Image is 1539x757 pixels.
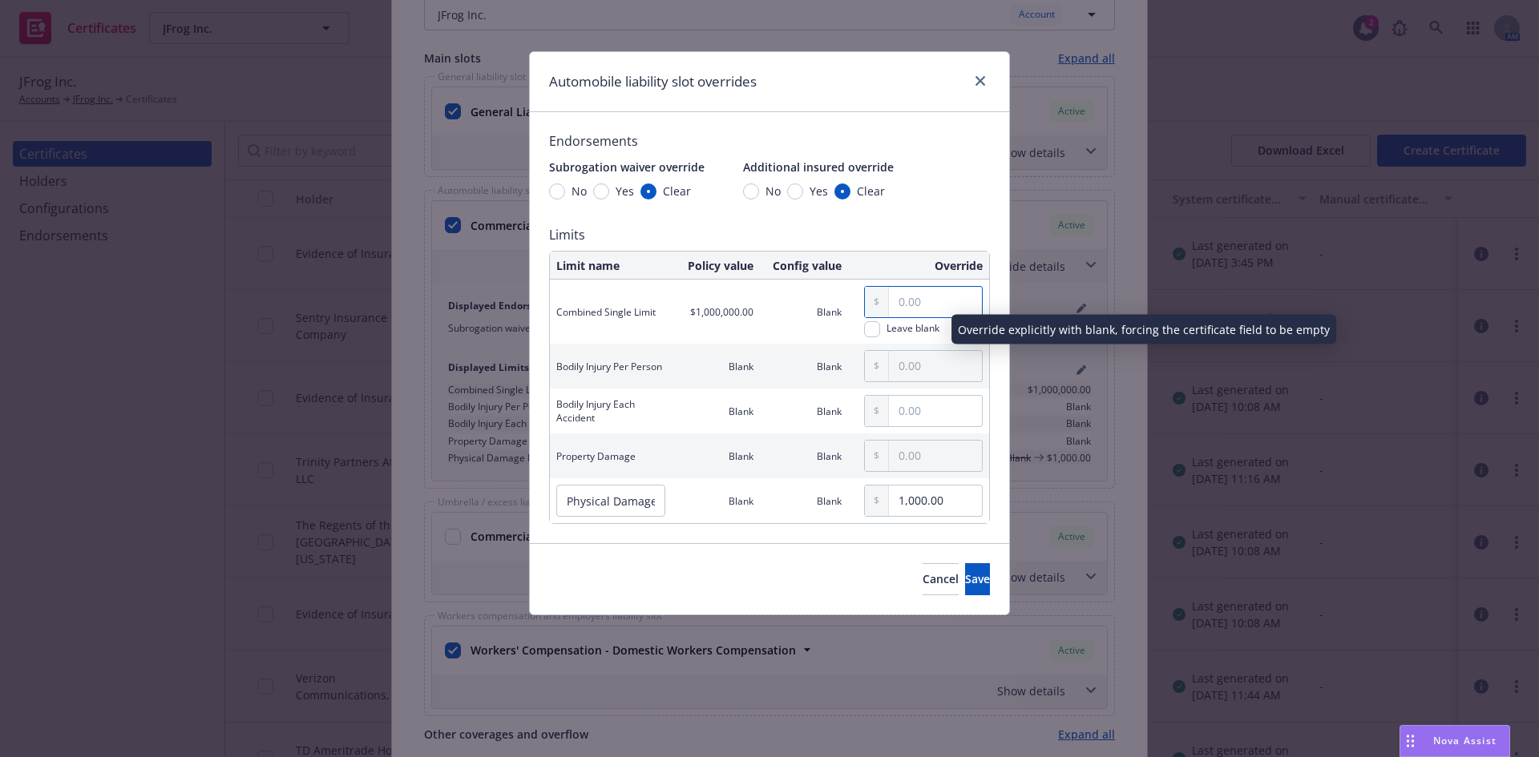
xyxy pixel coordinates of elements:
[549,159,705,175] span: Subrogation waiver override
[550,252,672,280] th: Limit name
[848,252,989,280] th: Override
[743,159,894,175] span: Additional insured override
[743,183,759,199] input: No
[549,183,565,199] input: No
[550,389,672,433] td: Bodily Injury Each Accident
[923,563,959,595] button: Cancel
[923,571,959,586] span: Cancel
[729,449,753,463] span: Blank
[549,131,990,151] span: Endorsements
[889,351,982,381] input: 0.00
[760,478,848,523] td: Blank
[663,183,691,199] span: Clear
[889,441,982,471] input: 0.00
[640,183,656,199] input: Clear
[787,183,803,199] input: Yes
[760,433,848,478] td: Blank
[887,321,939,335] div: Leave blank
[672,252,760,280] th: Policy value
[965,563,990,595] button: Save
[889,485,982,516] input: 0.00
[857,183,885,199] span: Clear
[1433,734,1497,747] span: Nova Assist
[593,183,609,199] input: Yes
[729,405,753,418] span: Blank
[971,71,990,91] a: close
[760,344,848,389] td: Blank
[549,71,757,92] h1: Automobile liability slot overrides
[690,305,753,319] span: $1,000,000.00
[889,396,982,426] input: 0.00
[765,183,781,199] span: No
[729,360,753,373] span: Blank
[550,280,672,344] td: Combined Single Limit
[616,183,634,199] span: Yes
[834,183,850,199] input: Clear
[550,344,672,389] td: Bodily Injury Per Person
[760,389,848,433] td: Blank
[887,321,939,337] span: Leave blank
[572,183,587,199] span: No
[1400,725,1510,757] button: Nova Assist
[1400,726,1420,756] div: Drag to move
[549,225,990,244] span: Limits
[729,494,753,508] span: Blank
[889,287,982,317] input: 0.00
[760,280,848,344] td: Blank
[760,252,848,280] th: Config value
[965,571,990,586] span: Save
[550,433,672,478] td: Property Damage
[810,183,828,199] span: Yes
